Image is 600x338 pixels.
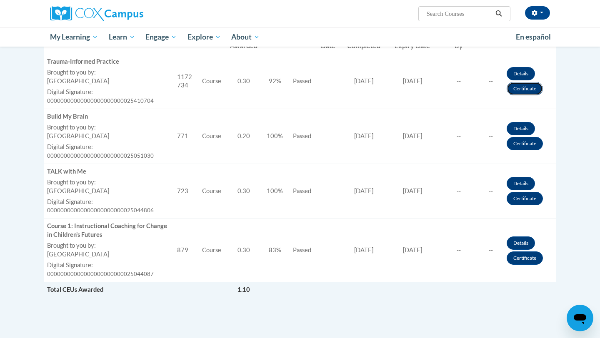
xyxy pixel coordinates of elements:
span: 00000000000000000000000025044806 [47,207,154,214]
td: -- [478,109,503,164]
div: 0.30 [228,77,260,86]
span: 83% [269,246,281,253]
span: [DATE] [403,187,422,194]
a: About [226,27,265,47]
span: 92% [269,77,281,84]
button: Account Settings [525,6,550,20]
td: -- [478,164,503,219]
span: En español [516,32,551,41]
div: 0.30 [228,187,260,196]
div: TALK with Me [47,167,170,176]
a: Certificate [507,137,543,150]
td: -- [439,219,478,282]
div: Build My Brain [47,112,170,121]
a: Details button [507,122,535,135]
span: [GEOGRAPHIC_DATA] [47,132,109,139]
td: Passed [287,219,317,282]
a: Cox Campus [50,6,208,21]
td: Passed [287,164,317,219]
td: 1172734 [174,54,199,109]
td: -- [478,54,503,109]
td: Course [199,54,225,109]
label: Brought to you by: [47,178,170,187]
span: Total CEUs Awarded [47,286,103,293]
span: [DATE] [354,132,373,139]
td: -- [478,219,503,282]
label: Digital Signature: [47,198,170,206]
label: Brought to you by: [47,68,170,77]
span: 100% [267,187,283,194]
td: Passed [287,109,317,164]
td: Actions [503,109,556,164]
a: En español [510,28,556,46]
td: Course [199,219,225,282]
label: Digital Signature: [47,88,170,97]
span: [GEOGRAPHIC_DATA] [47,77,109,84]
span: [DATE] [403,246,422,253]
div: Trauma-Informed Practice [47,57,170,66]
td: -- [439,54,478,109]
div: Main menu [37,27,562,47]
td: 723 [174,164,199,219]
div: 0.20 [228,132,260,141]
input: Search Courses [426,9,492,19]
span: 00000000000000000000000025044087 [47,271,154,277]
button: Search [492,9,505,19]
span: Learn [109,32,135,42]
td: Actions [439,282,478,298]
span: 00000000000000000000000025410704 [47,97,154,104]
td: 771 [174,109,199,164]
td: Actions [503,54,556,109]
a: Certificate [507,82,543,95]
span: [DATE] [354,246,373,253]
span: My Learning [50,32,98,42]
span: [DATE] [403,132,422,139]
a: Details button [507,67,535,80]
label: Digital Signature: [47,143,170,152]
a: Certificate [507,192,543,205]
td: Passed [287,54,317,109]
iframe: Button to launch messaging window [567,305,593,331]
div: Course 1: Instructional Coaching for Change in Children's Futures [47,222,170,239]
img: Cox Campus [50,6,143,21]
td: Actions [503,164,556,219]
td: Course [199,164,225,219]
td: 1.10 [225,282,263,298]
label: Brought to you by: [47,123,170,132]
span: 00000000000000000000000025051030 [47,152,154,159]
a: Learn [103,27,140,47]
a: Details button [507,236,535,250]
td: 879 [174,219,199,282]
span: [DATE] [403,77,422,84]
div: 0.30 [228,246,260,255]
td: Actions [503,219,556,282]
span: [DATE] [354,77,373,84]
td: -- [439,109,478,164]
a: Details button [507,177,535,190]
td: Course [199,109,225,164]
span: [GEOGRAPHIC_DATA] [47,187,109,194]
label: Brought to you by: [47,241,170,250]
span: Engage [145,32,177,42]
a: Certificate [507,251,543,265]
a: My Learning [45,27,103,47]
a: Explore [182,27,226,47]
span: About [231,32,260,42]
span: Explore [187,32,221,42]
label: Digital Signature: [47,261,170,270]
span: [GEOGRAPHIC_DATA] [47,251,109,258]
span: 100% [267,132,283,139]
a: Engage [140,27,182,47]
td: -- [439,164,478,219]
span: [DATE] [354,187,373,194]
